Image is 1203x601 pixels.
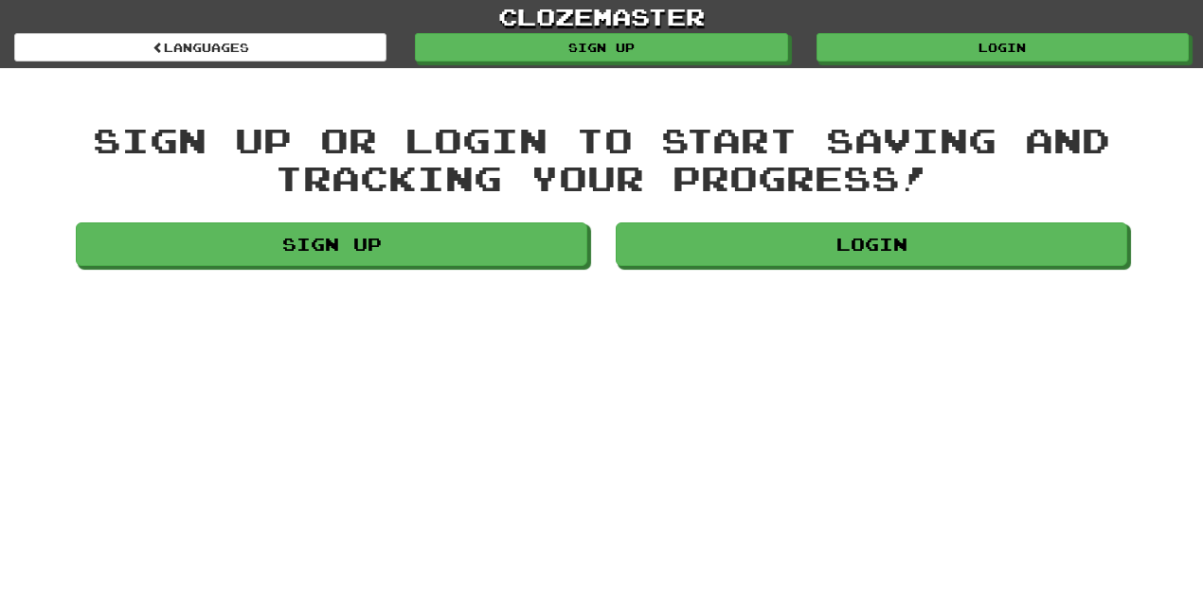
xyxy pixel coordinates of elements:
[76,222,587,266] a: Sign up
[76,121,1127,196] div: Sign up or login to start saving and tracking your progress!
[14,33,386,62] a: Languages
[415,33,787,62] a: Sign up
[616,222,1127,266] a: Login
[817,33,1189,62] a: Login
